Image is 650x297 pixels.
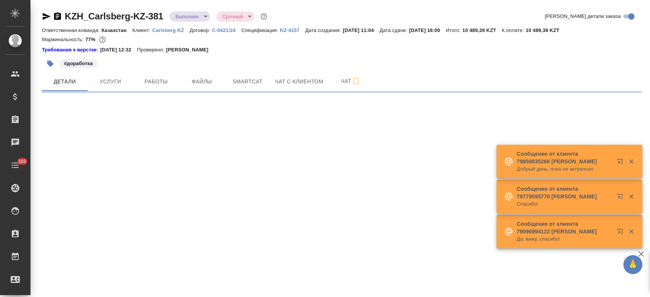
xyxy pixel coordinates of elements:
[612,189,631,207] button: Открыть в новой вкладке
[517,235,612,243] p: Да, вижу, спасибо!
[545,13,621,20] span: [PERSON_NAME] детали заказа
[343,27,380,33] p: [DATE] 11:04
[409,27,446,33] p: [DATE] 16:00
[100,46,137,54] p: [DATE] 12:32
[612,224,631,242] button: Открыть в новой вкладке
[92,77,129,86] span: Услуги
[259,11,269,21] button: Доп статусы указывают на важность/срочность заказа
[173,13,201,20] button: Выполнен
[517,220,612,235] p: Сообщение от клиента 79096994122 [PERSON_NAME]
[446,27,462,33] p: Итого:
[216,11,254,22] div: Выполнен
[97,35,107,45] button: 326.86 RUB; 0.00 KZT;
[212,27,241,33] a: С-0421/24
[623,228,639,235] button: Закрыть
[42,55,59,72] button: Добавить тэг
[229,77,266,86] span: Smartcat
[14,158,31,165] span: 103
[42,46,100,54] div: Нажми, чтобы открыть папку с инструкцией
[623,193,639,200] button: Закрыть
[462,27,502,33] p: 10 489,39 KZT
[46,77,83,86] span: Детали
[59,60,98,66] span: доработка
[517,150,612,165] p: Сообщение от клиента 79856835266 [PERSON_NAME]
[138,77,174,86] span: Работы
[169,11,210,22] div: Выполнен
[517,165,612,173] p: Добрый день, пока не актуально
[351,77,361,86] svg: Подписаться
[64,60,93,67] p: #доработка
[517,200,612,208] p: Спасибо!
[42,46,100,54] a: Требования к верстке:
[502,27,526,33] p: К оплате:
[220,13,245,20] button: Срочный
[612,154,631,172] button: Открыть в новой вкладке
[2,156,29,175] a: 103
[241,27,280,33] p: Спецификация:
[526,27,565,33] p: 10 489,39 KZT
[42,12,51,21] button: Скопировать ссылку для ЯМессенджера
[42,27,102,33] p: Ответственная команда:
[275,77,323,86] span: Чат с клиентом
[85,37,97,42] p: 77%
[380,27,409,33] p: Дата сдачи:
[137,46,166,54] p: Проверено:
[102,27,133,33] p: Казахстан
[65,11,163,21] a: KZH_Carlsberg-KZ-381
[184,77,220,86] span: Файлы
[332,77,369,86] span: Чат
[42,37,85,42] p: Маржинальность:
[305,27,343,33] p: Дата создания:
[190,27,212,33] p: Договор:
[623,158,639,165] button: Закрыть
[132,27,152,33] p: Клиент:
[280,27,305,33] a: KZ-4157
[152,27,190,33] a: Carlsberg KZ
[166,46,214,54] p: [PERSON_NAME]
[517,185,612,200] p: Сообщение от клиента 79779595770 [PERSON_NAME]
[53,12,62,21] button: Скопировать ссылку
